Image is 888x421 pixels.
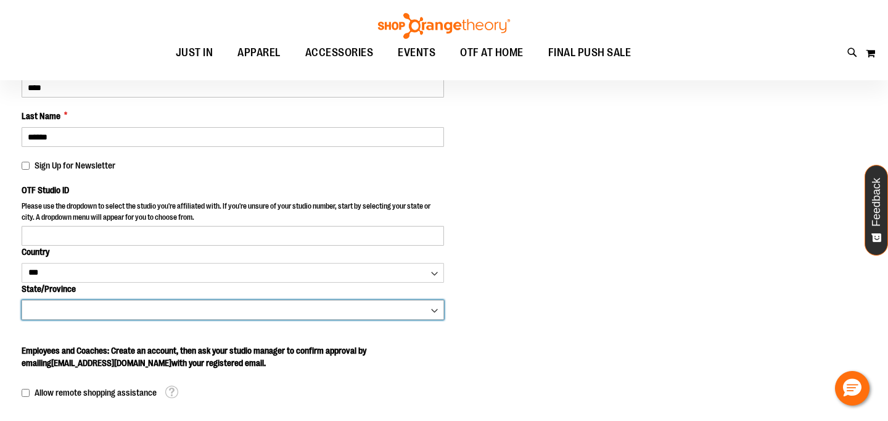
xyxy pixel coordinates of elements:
[22,110,60,122] span: Last Name
[22,201,444,225] p: Please use the dropdown to select the studio you're affiliated with. If you're unsure of your stu...
[865,165,888,256] button: Feedback - Show survey
[22,185,69,195] span: OTF Studio ID
[22,284,76,294] span: State/Province
[536,39,644,67] a: FINAL PUSH SALE
[22,346,366,368] span: Employees and Coaches: Create an account, then ask your studio manager to confirm approval by ema...
[35,388,157,398] span: Allow remote shopping assistance
[225,39,293,67] a: APPAREL
[22,247,49,257] span: Country
[35,160,115,170] span: Sign Up for Newsletter
[237,39,281,67] span: APPAREL
[460,39,524,67] span: OTF AT HOME
[448,39,536,67] a: OTF AT HOME
[376,13,512,39] img: Shop Orangetheory
[305,39,374,67] span: ACCESSORIES
[398,39,435,67] span: EVENTS
[385,39,448,67] a: EVENTS
[835,371,869,406] button: Hello, have a question? Let’s chat.
[176,39,213,67] span: JUST IN
[293,39,386,67] a: ACCESSORIES
[163,39,226,67] a: JUST IN
[871,178,882,227] span: Feedback
[548,39,631,67] span: FINAL PUSH SALE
